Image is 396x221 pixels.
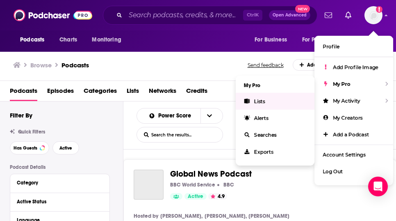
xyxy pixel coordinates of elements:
a: Add a Podcast [293,59,349,71]
span: New [295,5,310,13]
span: My Creators [333,115,363,121]
button: Open AdvancedNew [269,10,310,20]
a: BBC [221,182,234,188]
span: For Podcasters [302,34,341,46]
span: Profile [323,44,339,50]
a: My Creators [314,109,393,126]
a: Lists [127,84,139,101]
span: For Business [255,34,287,46]
div: Active Status [17,199,98,205]
img: User Profile [364,6,382,24]
p: Podcast Details [10,164,110,170]
button: 4.9 [208,193,227,200]
span: Monitoring [92,34,121,46]
a: Global News Podcast [170,170,252,179]
a: Add Profile Image [314,59,393,76]
a: Networks [149,84,176,101]
button: open menu [14,32,55,48]
div: Category [17,180,98,186]
button: Show profile menu [364,6,382,24]
button: Active [52,141,79,154]
div: Search podcasts, credits, & more... [103,6,317,25]
a: Profile [314,38,393,55]
button: open menu [86,32,132,48]
span: Podcasts [20,34,44,46]
a: Episodes [47,84,74,101]
span: Power Score [158,113,194,119]
span: Log Out [323,168,343,175]
span: Logged in as csummie [364,6,382,24]
ul: Show profile menu [314,36,393,185]
a: [PERSON_NAME] [248,213,289,219]
span: Account Settings [323,152,366,158]
p: BBC [223,182,234,188]
a: Podcasts [10,84,37,101]
span: Quick Filters [18,129,45,135]
a: Charts [54,32,82,48]
h2: Filter By [10,111,32,119]
button: open menu [249,32,297,48]
a: Add a Podcast [314,126,393,143]
button: Send feedback [245,62,286,69]
button: open menu [352,32,382,48]
span: Active [188,193,203,201]
span: My Activity [333,98,360,104]
span: Has Guests [14,146,37,150]
a: [PERSON_NAME], [205,213,247,219]
button: open menu [297,32,353,48]
input: Search podcasts, credits, & more... [125,9,243,22]
button: open menu [142,113,201,119]
span: Global News Podcast [170,169,252,179]
a: Categories [84,84,117,101]
span: More [357,34,371,46]
a: [PERSON_NAME], [160,213,203,219]
a: Show notifications dropdown [321,8,335,22]
button: Has Guests [10,141,49,154]
img: Podchaser - Follow, Share and Rate Podcasts [14,7,92,23]
button: open menu [200,108,218,123]
a: Podcasts [61,61,89,69]
h4: Hosted by [134,213,158,219]
span: Add Profile Image [333,64,378,70]
span: Active [59,146,72,150]
a: Global News Podcast [134,170,164,200]
a: Credits [186,84,207,101]
a: Show notifications dropdown [342,8,355,22]
a: Active [184,193,207,200]
div: Open Intercom Messenger [368,177,388,196]
button: Active Status [17,196,103,207]
h2: Choose List sort [137,108,223,124]
span: My Pro [333,81,350,87]
span: Charts [59,34,77,46]
span: Ctrl K [243,10,262,21]
a: Account Settings [314,146,393,163]
button: Category [17,177,103,188]
span: Open Advanced [273,13,307,17]
p: BBC World Service [170,182,215,188]
span: Add a Podcast [333,131,369,138]
h3: Browse [30,61,52,69]
svg: Add a profile image [376,6,382,13]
